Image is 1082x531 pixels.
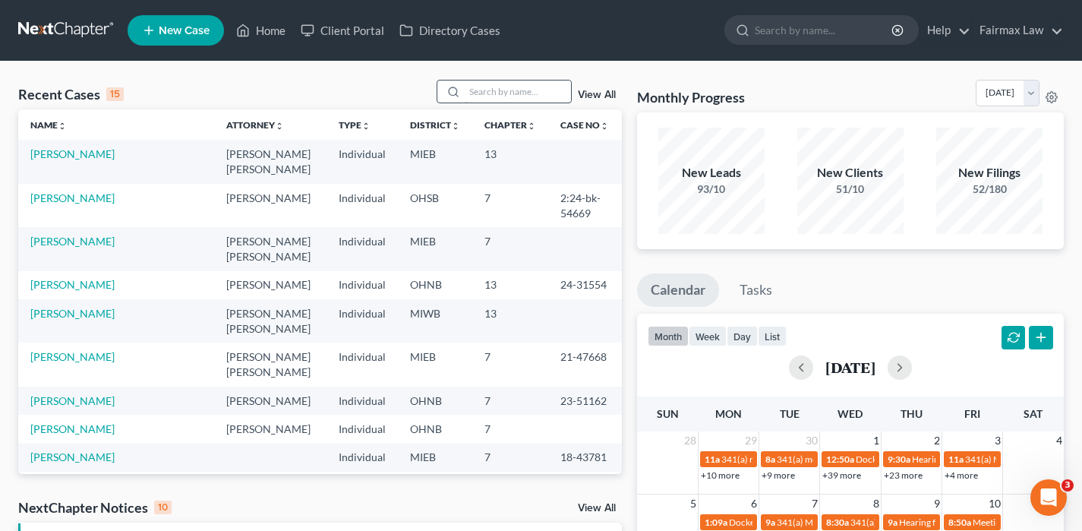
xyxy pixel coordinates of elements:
[214,387,326,415] td: [PERSON_NAME]
[826,517,849,528] span: 8:30a
[548,271,622,299] td: 24-31554
[548,444,622,472] td: 18-43781
[229,17,293,44] a: Home
[749,495,759,513] span: 6
[1030,479,1067,516] iframe: Intercom live chat
[159,25,210,36] span: New Case
[758,326,787,346] button: list
[765,517,775,528] span: 9a
[548,472,622,500] td: 24-10255
[780,407,800,420] span: Tue
[472,271,548,299] td: 13
[472,140,548,183] td: 13
[945,469,978,481] a: +4 more
[755,16,894,44] input: Search by name...
[398,343,472,386] td: MIEB
[856,454,992,465] span: Docket Text: for [PERSON_NAME]
[398,140,472,183] td: MIEB
[326,184,398,227] td: Individual
[398,444,472,472] td: MIEB
[30,147,115,160] a: [PERSON_NAME]
[275,122,284,131] i: unfold_more
[762,469,795,481] a: +9 more
[810,495,819,513] span: 7
[637,88,745,106] h3: Monthly Progress
[648,326,689,346] button: month
[226,119,284,131] a: Attorneyunfold_more
[548,184,622,227] td: 2:24-bk-54669
[932,431,942,450] span: 2
[30,350,115,363] a: [PERSON_NAME]
[326,343,398,386] td: Individual
[472,415,548,443] td: 7
[1055,431,1064,450] span: 4
[888,517,897,528] span: 9a
[410,119,460,131] a: Districtunfold_more
[527,122,536,131] i: unfold_more
[1061,479,1074,491] span: 3
[884,469,923,481] a: +23 more
[472,299,548,343] td: 13
[214,227,326,270] td: [PERSON_NAME] [PERSON_NAME]
[214,140,326,183] td: [PERSON_NAME] [PERSON_NAME]
[214,184,326,227] td: [PERSON_NAME]
[872,431,881,450] span: 1
[18,498,172,517] div: NextChapter Notices
[888,454,910,465] span: 9:30a
[326,299,398,343] td: Individual
[804,431,819,450] span: 30
[398,227,472,270] td: MIEB
[398,387,472,415] td: OHNB
[715,407,742,420] span: Mon
[214,271,326,299] td: [PERSON_NAME]
[578,503,616,514] a: View All
[30,119,67,131] a: Nameunfold_more
[339,119,371,131] a: Typeunfold_more
[683,431,698,450] span: 28
[472,387,548,415] td: 7
[326,387,398,415] td: Individual
[326,227,398,270] td: Individual
[838,407,863,420] span: Wed
[872,495,881,513] span: 8
[797,164,904,182] div: New Clients
[936,182,1043,197] div: 52/180
[30,235,115,248] a: [PERSON_NAME]
[726,273,786,307] a: Tasks
[822,469,861,481] a: +39 more
[936,164,1043,182] div: New Filings
[548,343,622,386] td: 21-47668
[578,90,616,100] a: View All
[465,81,571,103] input: Search by name...
[1024,407,1043,420] span: Sat
[472,184,548,227] td: 7
[727,326,758,346] button: day
[901,407,923,420] span: Thu
[398,299,472,343] td: MIWB
[701,469,740,481] a: +10 more
[214,343,326,386] td: [PERSON_NAME] [PERSON_NAME]
[326,271,398,299] td: Individual
[777,454,1004,465] span: 341(a) meeting for [PERSON_NAME] & [PERSON_NAME]
[326,415,398,443] td: Individual
[398,271,472,299] td: OHNB
[657,407,679,420] span: Sun
[398,415,472,443] td: OHNB
[777,517,987,528] span: 341(a) Meeting for Rayneshia [GEOGRAPHIC_DATA]
[293,17,392,44] a: Client Portal
[560,119,609,131] a: Case Nounfold_more
[484,119,536,131] a: Chapterunfold_more
[987,495,1002,513] span: 10
[689,495,698,513] span: 5
[392,17,508,44] a: Directory Cases
[993,431,1002,450] span: 3
[548,387,622,415] td: 23-51162
[964,407,980,420] span: Fri
[30,422,115,435] a: [PERSON_NAME]
[154,501,172,514] div: 10
[600,122,609,131] i: unfold_more
[326,140,398,183] td: Individual
[30,307,115,320] a: [PERSON_NAME]
[214,472,326,500] td: [PERSON_NAME]
[689,326,727,346] button: week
